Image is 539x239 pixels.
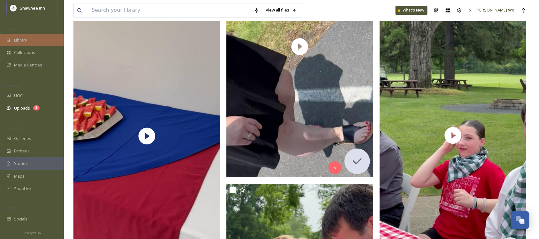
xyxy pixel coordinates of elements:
[14,37,27,43] span: Library
[23,231,41,235] span: Privacy Policy
[14,62,42,68] span: Media Centres
[14,173,25,179] span: Maps
[20,5,45,11] span: Shawnee Inn
[511,211,529,229] button: Open Chat
[14,135,31,142] span: Galleries
[262,4,300,17] a: View all files
[88,4,251,18] input: Search your library
[6,206,19,211] span: SOCIALS
[10,5,17,11] img: shawnee-300x300.jpg
[476,7,515,13] span: [PERSON_NAME] Wo
[23,228,41,236] a: Privacy Policy
[14,216,27,222] span: Socials
[14,160,28,166] span: Stories
[6,83,20,88] span: COLLECT
[6,27,18,32] span: MEDIA
[396,6,428,15] a: What's New
[14,148,30,154] span: Embeds
[33,105,40,111] div: 3
[14,50,35,56] span: Collections
[6,126,21,130] span: WIDGETS
[14,93,23,99] span: UGC
[14,105,30,111] span: Uploads
[465,4,518,17] a: [PERSON_NAME] Wo
[14,186,32,192] span: SnapLink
